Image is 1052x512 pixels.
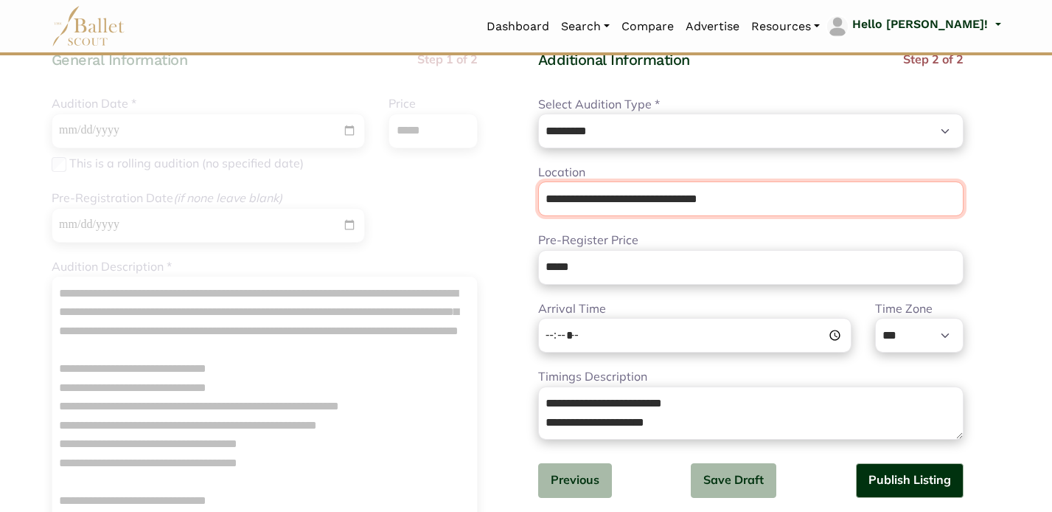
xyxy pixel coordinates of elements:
a: Compare [616,11,680,42]
label: Pre-Register Price [538,231,638,250]
label: Time Zone [875,300,933,319]
label: Timings Description [538,367,647,387]
label: Location [538,163,585,182]
p: Hello [PERSON_NAME]! [852,15,988,34]
a: Dashboard [481,11,555,42]
a: profile picture Hello [PERSON_NAME]! [826,15,1000,38]
a: Search [555,11,616,42]
button: Save Draft [691,463,776,498]
h4: Additional Information [538,50,836,69]
label: Arrival Time [538,300,606,319]
button: Previous [538,463,612,498]
a: Resources [745,11,826,42]
img: profile picture [827,16,848,37]
a: Advertise [680,11,745,42]
p: Step 2 of 2 [903,50,964,69]
button: Publish Listing [856,463,964,498]
label: Select Audition Type * [538,95,660,114]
